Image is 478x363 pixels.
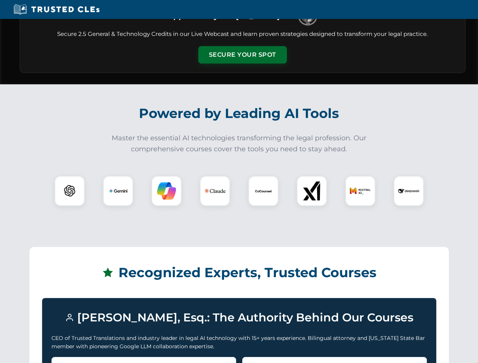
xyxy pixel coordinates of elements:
[248,176,279,206] div: CoCounsel
[51,307,427,328] h3: [PERSON_NAME], Esq.: The Authority Behind Our Courses
[29,30,456,39] p: Secure 2.5 General & Technology Credits in our Live Webcast and learn proven strategies designed ...
[198,46,287,64] button: Secure Your Spot
[345,176,375,206] div: Mistral AI
[11,4,102,15] img: Trusted CLEs
[109,181,128,200] img: Gemini Logo
[157,181,176,200] img: Copilot Logo
[30,100,449,127] h2: Powered by Leading AI Tools
[103,176,133,206] div: Gemini
[59,180,81,202] img: ChatGPT Logo
[54,176,85,206] div: ChatGPT
[297,176,327,206] div: xAI
[200,176,230,206] div: Claude
[350,180,371,202] img: Mistral AI Logo
[151,176,182,206] div: Copilot
[254,181,273,200] img: CoCounsel Logo
[204,180,226,202] img: Claude Logo
[51,334,427,351] p: CEO of Trusted Translations and industry leader in legal AI technology with 15+ years experience....
[394,176,424,206] div: DeepSeek
[107,133,372,155] p: Master the essential AI technologies transforming the legal profession. Our comprehensive courses...
[398,180,419,202] img: DeepSeek Logo
[42,259,436,286] h2: Recognized Experts, Trusted Courses
[302,181,321,200] img: xAI Logo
